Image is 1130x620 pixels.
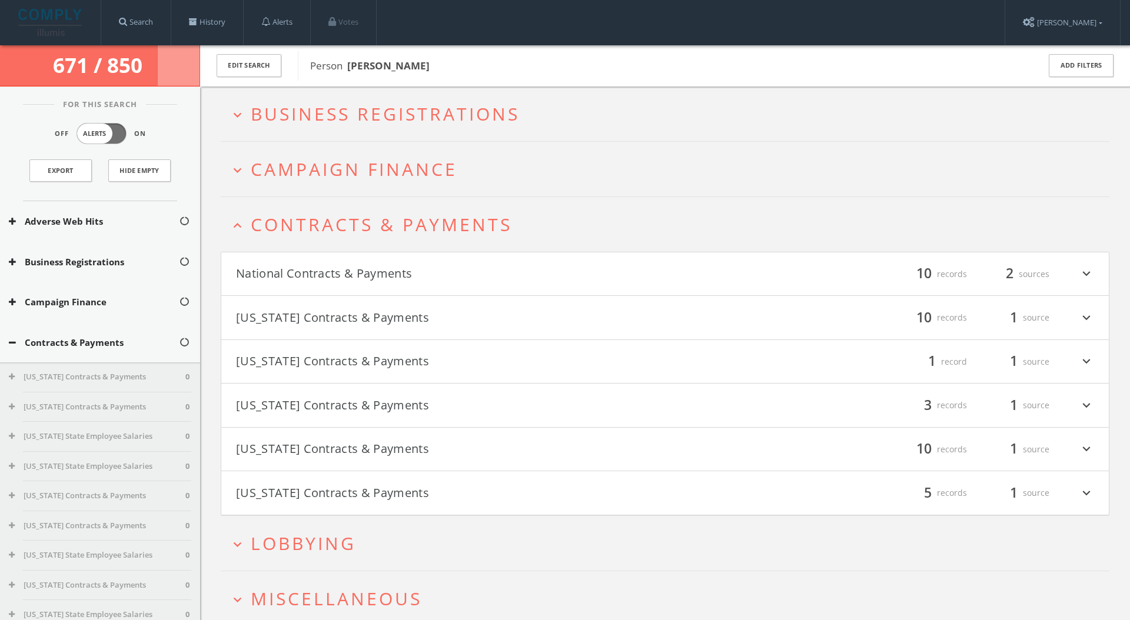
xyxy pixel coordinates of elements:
[896,308,967,328] div: records
[230,104,1109,124] button: expand_moreBusiness Registrations
[54,99,146,111] span: For This Search
[979,308,1049,328] div: source
[185,579,190,591] span: 0
[896,264,967,284] div: records
[236,395,665,415] button: [US_STATE] Contracts & Payments
[979,395,1049,415] div: source
[251,531,356,555] span: Lobbying
[230,159,1109,179] button: expand_moreCampaign Finance
[236,439,665,459] button: [US_STATE] Contracts & Payments
[9,401,185,413] button: [US_STATE] Contracts & Payments
[919,395,937,415] span: 3
[896,439,967,459] div: records
[1001,264,1019,284] span: 2
[230,534,1109,553] button: expand_moreLobbying
[185,461,190,472] span: 0
[979,439,1049,459] div: source
[9,579,185,591] button: [US_STATE] Contracts & Payments
[236,352,665,372] button: [US_STATE] Contracts & Payments
[9,336,179,349] button: Contracts & Payments
[919,482,937,503] span: 5
[55,129,69,139] span: Off
[979,264,1049,284] div: sources
[185,490,190,502] span: 0
[185,371,190,383] span: 0
[911,439,937,459] span: 10
[185,431,190,442] span: 0
[911,264,937,284] span: 10
[236,308,665,328] button: [US_STATE] Contracts & Payments
[347,59,430,72] b: [PERSON_NAME]
[1079,308,1094,328] i: expand_more
[9,520,185,532] button: [US_STATE] Contracts & Payments
[108,159,171,182] button: Hide Empty
[310,59,430,72] span: Person
[9,255,179,269] button: Business Registrations
[230,107,245,123] i: expand_more
[230,162,245,178] i: expand_more
[236,264,665,284] button: National Contracts & Payments
[896,352,967,372] div: record
[1079,439,1094,459] i: expand_more
[1079,483,1094,503] i: expand_more
[9,371,185,383] button: [US_STATE] Contracts & Payments
[18,9,84,36] img: illumis
[9,490,185,502] button: [US_STATE] Contracts & Payments
[923,351,941,372] span: 1
[230,536,245,552] i: expand_more
[1005,439,1023,459] span: 1
[9,295,179,309] button: Campaign Finance
[230,592,245,608] i: expand_more
[1005,395,1023,415] span: 1
[134,129,146,139] span: On
[896,395,967,415] div: records
[251,157,457,181] span: Campaign Finance
[251,212,512,236] span: Contracts & Payments
[9,549,185,561] button: [US_STATE] State Employee Salaries
[1049,54,1114,77] button: Add Filters
[1005,307,1023,328] span: 1
[185,520,190,532] span: 0
[979,483,1049,503] div: source
[1079,395,1094,415] i: expand_more
[896,483,967,503] div: records
[29,159,92,182] a: Export
[236,483,665,503] button: [US_STATE] Contracts & Payments
[230,215,1109,234] button: expand_lessContracts & Payments
[251,102,520,126] span: Business Registrations
[230,589,1109,608] button: expand_moreMiscellaneous
[9,431,185,442] button: [US_STATE] State Employee Salaries
[53,51,147,79] span: 671 / 850
[9,461,185,472] button: [US_STATE] State Employee Salaries
[251,586,422,611] span: Miscellaneous
[9,215,179,228] button: Adverse Web Hits
[1079,264,1094,284] i: expand_more
[979,352,1049,372] div: source
[1005,351,1023,372] span: 1
[217,54,281,77] button: Edit Search
[185,401,190,413] span: 0
[1079,352,1094,372] i: expand_more
[185,549,190,561] span: 0
[911,307,937,328] span: 10
[1005,482,1023,503] span: 1
[230,218,245,234] i: expand_less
